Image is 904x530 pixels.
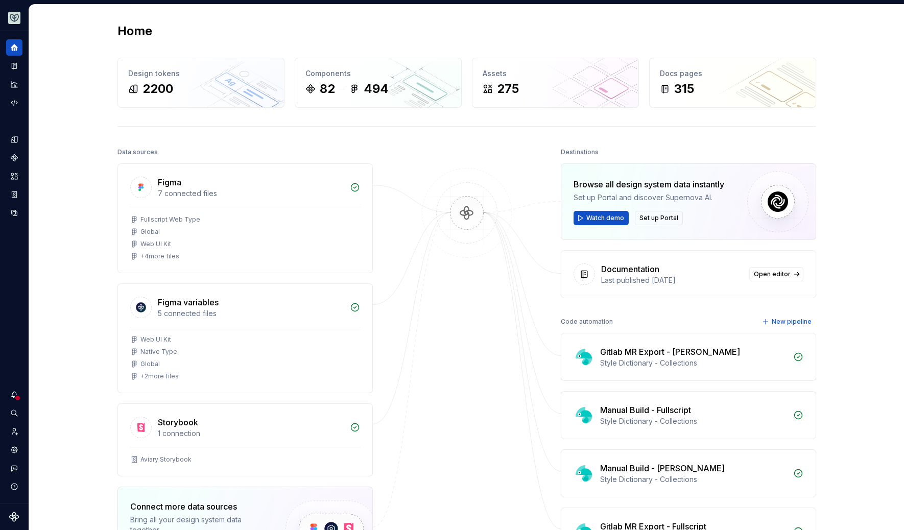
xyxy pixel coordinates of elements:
[140,215,200,224] div: Fullscript Web Type
[117,163,373,273] a: Figma7 connected filesFullscript Web TypeGlobalWeb UI Kit+4more files
[128,68,274,79] div: Design tokens
[295,58,462,108] a: Components82494
[158,428,344,439] div: 1 connection
[6,39,22,56] a: Home
[8,12,20,24] img: 256e2c79-9abd-4d59-8978-03feab5a3943.png
[117,23,152,39] h2: Home
[140,372,179,380] div: + 2 more files
[6,150,22,166] a: Components
[600,416,787,426] div: Style Dictionary - Collections
[117,403,373,476] a: Storybook1 connectionAviary Storybook
[140,335,171,344] div: Web UI Kit
[6,76,22,92] a: Analytics
[158,176,181,188] div: Figma
[674,81,694,97] div: 315
[6,205,22,221] a: Data sources
[600,474,787,485] div: Style Dictionary - Collections
[639,214,678,222] span: Set up Portal
[158,188,344,199] div: 7 connected files
[497,81,519,97] div: 275
[140,228,160,236] div: Global
[772,318,812,326] span: New pipeline
[600,462,725,474] div: Manual Build - [PERSON_NAME]
[472,58,639,108] a: Assets275
[6,460,22,476] button: Contact support
[6,168,22,184] a: Assets
[140,240,171,248] div: Web UI Kit
[600,346,740,358] div: Gitlab MR Export - [PERSON_NAME]
[660,68,805,79] div: Docs pages
[6,94,22,111] a: Code automation
[574,192,724,203] div: Set up Portal and discover Supernova AI.
[140,360,160,368] div: Global
[601,263,659,275] div: Documentation
[158,416,198,428] div: Storybook
[6,423,22,440] a: Invite team
[364,81,389,97] div: 494
[6,186,22,203] a: Storybook stories
[6,58,22,74] a: Documentation
[649,58,816,108] a: Docs pages315
[6,405,22,421] button: Search ⌘K
[142,81,173,97] div: 2200
[130,500,268,513] div: Connect more data sources
[586,214,624,222] span: Watch demo
[140,348,177,356] div: Native Type
[117,283,373,393] a: Figma variables5 connected filesWeb UI KitNative TypeGlobal+2more files
[117,58,284,108] a: Design tokens2200
[320,81,335,97] div: 82
[574,178,724,190] div: Browse all design system data instantly
[600,358,787,368] div: Style Dictionary - Collections
[6,442,22,458] a: Settings
[600,404,691,416] div: Manual Build - Fullscript
[635,211,683,225] button: Set up Portal
[749,267,803,281] a: Open editor
[759,315,816,329] button: New pipeline
[483,68,628,79] div: Assets
[561,315,613,329] div: Code automation
[754,270,791,278] span: Open editor
[601,275,743,285] div: Last published [DATE]
[574,211,629,225] button: Watch demo
[140,455,192,464] div: Aviary Storybook
[6,131,22,148] a: Design tokens
[6,387,22,403] button: Notifications
[9,512,19,522] svg: Supernova Logo
[140,252,179,260] div: + 4 more files
[305,68,451,79] div: Components
[561,145,599,159] div: Destinations
[158,296,219,308] div: Figma variables
[117,145,158,159] div: Data sources
[158,308,344,319] div: 5 connected files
